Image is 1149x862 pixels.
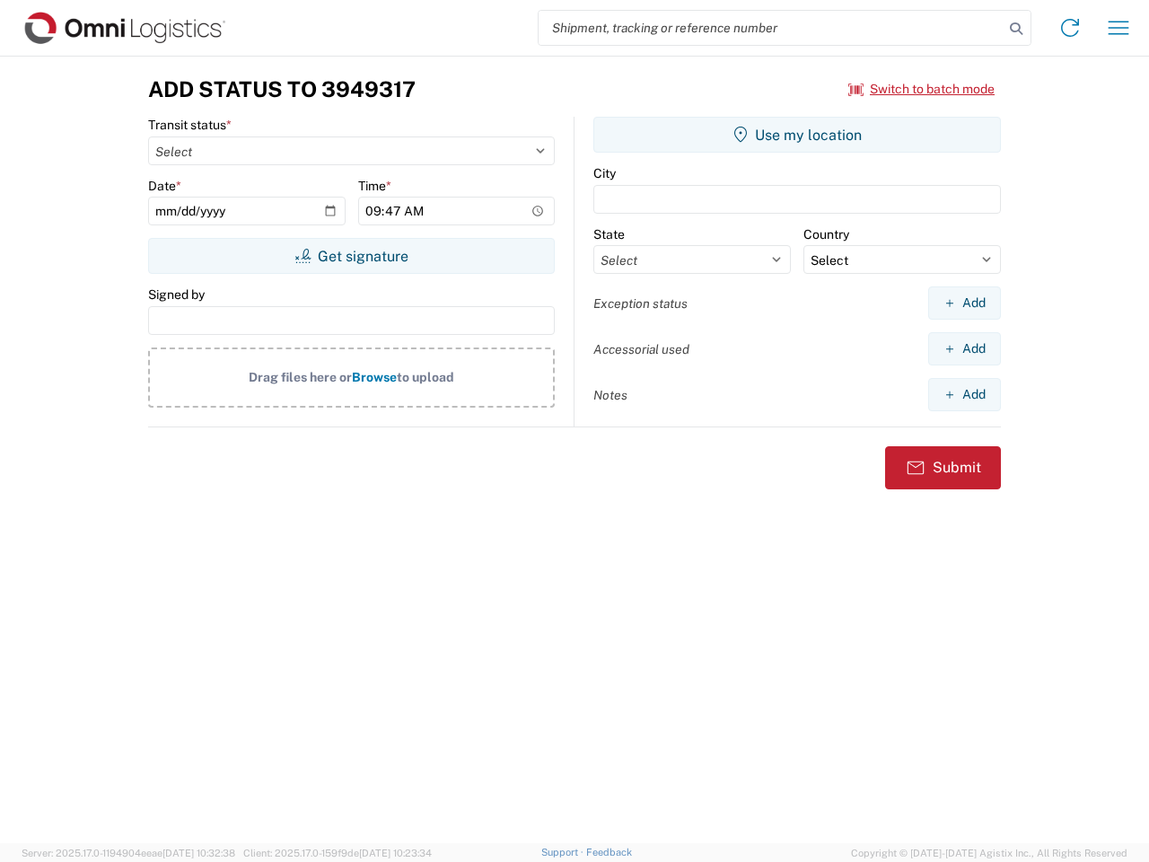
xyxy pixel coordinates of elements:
[243,848,432,858] span: Client: 2025.17.0-159f9de
[593,117,1001,153] button: Use my location
[593,165,616,181] label: City
[148,76,416,102] h3: Add Status to 3949317
[148,117,232,133] label: Transit status
[885,446,1001,489] button: Submit
[359,848,432,858] span: [DATE] 10:23:34
[803,226,849,242] label: Country
[22,848,235,858] span: Server: 2025.17.0-1194904eeae
[848,75,995,104] button: Switch to batch mode
[249,370,352,384] span: Drag files here or
[539,11,1004,45] input: Shipment, tracking or reference number
[541,847,586,858] a: Support
[928,286,1001,320] button: Add
[148,286,205,303] label: Signed by
[593,226,625,242] label: State
[593,387,627,403] label: Notes
[148,238,555,274] button: Get signature
[928,332,1001,365] button: Add
[928,378,1001,411] button: Add
[162,848,235,858] span: [DATE] 10:32:38
[397,370,454,384] span: to upload
[586,847,632,858] a: Feedback
[593,341,689,357] label: Accessorial used
[352,370,397,384] span: Browse
[851,845,1127,861] span: Copyright © [DATE]-[DATE] Agistix Inc., All Rights Reserved
[593,295,688,312] label: Exception status
[148,178,181,194] label: Date
[358,178,391,194] label: Time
